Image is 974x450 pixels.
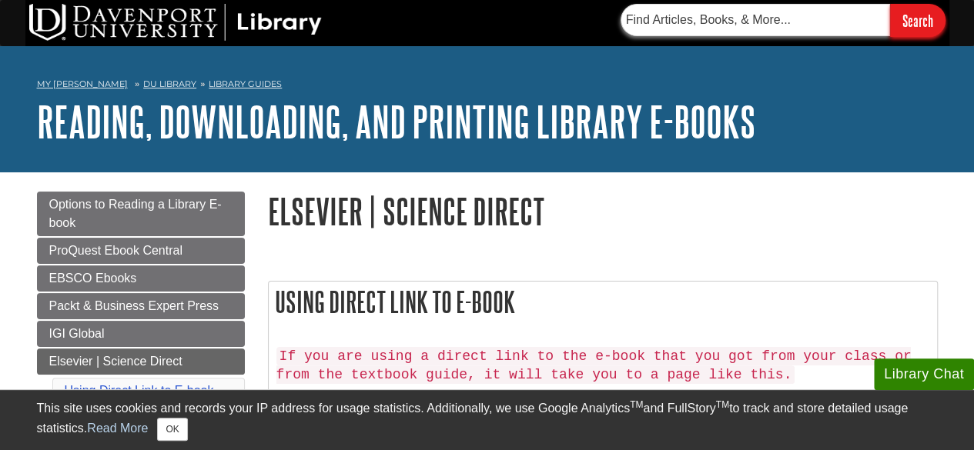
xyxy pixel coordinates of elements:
[268,192,938,231] h1: Elsevier | Science Direct
[37,293,245,319] a: Packt & Business Expert Press
[37,98,755,145] a: Reading, Downloading, and Printing Library E-books
[276,347,912,384] code: If you are using a direct link to the e-book that you got from your class or from the textbook gu...
[209,78,282,89] a: Library Guides
[29,4,322,41] img: DU Library
[269,282,937,322] h2: Using Direct Link to E-book
[49,272,137,285] span: EBSCO Ebooks
[37,74,938,98] nav: breadcrumb
[49,244,182,257] span: ProQuest Ebook Central
[37,78,128,91] a: My [PERSON_NAME]
[37,348,245,375] a: Elsevier | Science Direct
[157,418,187,441] button: Close
[874,358,974,390] button: Library Chat
[49,299,219,312] span: Packt & Business Expert Press
[87,422,148,435] a: Read More
[630,399,643,410] sup: TM
[37,238,245,264] a: ProQuest Ebook Central
[37,192,245,236] a: Options to Reading a Library E-book
[716,399,729,410] sup: TM
[49,198,222,229] span: Options to Reading a Library E-book
[37,265,245,292] a: EBSCO Ebooks
[65,384,214,397] a: Using Direct Link to E-book
[49,355,182,368] span: Elsevier | Science Direct
[143,78,196,89] a: DU Library
[890,4,946,37] input: Search
[37,321,245,347] a: IGI Global
[621,4,946,37] form: Searches DU Library's articles, books, and more
[49,327,105,340] span: IGI Global
[37,399,938,441] div: This site uses cookies and records your IP address for usage statistics. Additionally, we use Goo...
[621,4,890,36] input: Find Articles, Books, & More...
